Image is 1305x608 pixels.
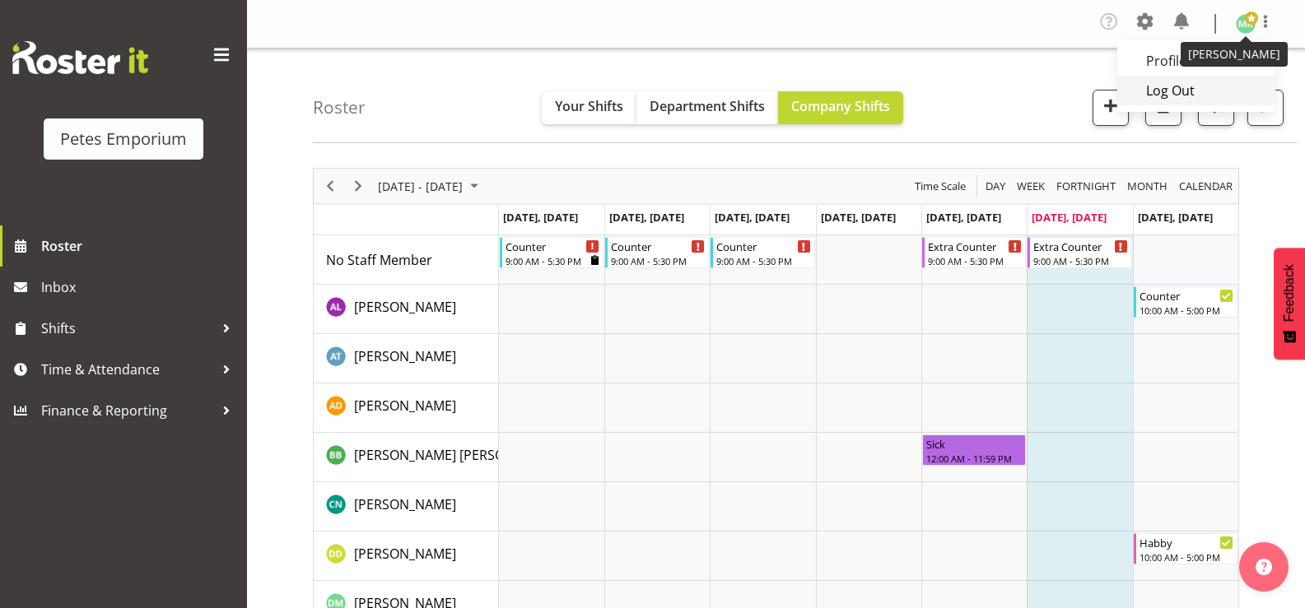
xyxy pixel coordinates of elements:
div: 9:00 AM - 5:30 PM [1033,254,1127,267]
span: [PERSON_NAME] [354,397,456,415]
span: Company Shifts [791,97,890,115]
span: [DATE] - [DATE] [376,176,464,197]
a: No Staff Member [326,250,432,270]
div: Sick [926,435,1022,452]
div: 9:00 AM - 5:30 PM [716,254,810,267]
span: Week [1015,176,1046,197]
span: [DATE], [DATE] [503,210,578,225]
div: Counter [506,238,599,254]
button: September 01 - 07, 2025 [375,176,486,197]
span: [DATE], [DATE] [715,210,790,225]
span: Time & Attendance [41,357,214,382]
div: No Staff Member"s event - Counter Begin From Monday, September 1, 2025 at 9:00:00 AM GMT+12:00 En... [500,237,604,268]
span: [DATE], [DATE] [1032,210,1107,225]
button: Add a new shift [1093,90,1129,126]
div: Petes Emporium [60,127,187,151]
span: calendar [1177,176,1234,197]
span: Inbox [41,275,239,299]
div: 10:00 AM - 5:00 PM [1140,304,1233,317]
td: No Staff Member resource [314,235,499,285]
div: Extra Counter [928,238,1022,254]
h4: Roster [313,98,366,117]
button: Timeline Month [1125,176,1171,197]
div: Counter [1140,287,1233,304]
button: Fortnight [1054,176,1119,197]
a: Profile [1117,46,1275,76]
span: Roster [41,234,239,258]
span: Finance & Reporting [41,398,214,423]
span: [DATE], [DATE] [609,210,684,225]
span: [PERSON_NAME] [354,298,456,316]
a: [PERSON_NAME] [354,346,456,366]
span: Department Shifts [650,97,765,115]
a: Log Out [1117,76,1275,105]
div: 10:00 AM - 5:00 PM [1140,550,1233,564]
span: [DATE], [DATE] [1138,210,1213,225]
a: [PERSON_NAME] [PERSON_NAME] [354,445,562,465]
div: Danielle Donselaar"s event - Habby Begin From Sunday, September 7, 2025 at 10:00:00 AM GMT+12:00 ... [1134,533,1237,564]
td: Alex-Micheal Taniwha resource [314,334,499,383]
span: [PERSON_NAME] [354,545,456,563]
span: [DATE], [DATE] [821,210,896,225]
div: Previous [316,169,344,203]
img: help-xxl-2.png [1256,559,1272,575]
button: Feedback - Show survey [1274,248,1305,360]
button: Timeline Week [1014,176,1048,197]
td: Beena Beena resource [314,433,499,482]
button: Next [347,176,370,197]
button: Previous [319,176,342,197]
div: 9:00 AM - 5:30 PM [928,254,1022,267]
td: Abigail Lane resource [314,285,499,334]
a: [PERSON_NAME] [354,544,456,564]
span: Fortnight [1055,176,1117,197]
a: [PERSON_NAME] [354,297,456,317]
span: Your Shifts [555,97,623,115]
div: Habby [1140,534,1233,550]
a: [PERSON_NAME] [354,396,456,415]
button: Time Scale [912,176,969,197]
div: 12:00 AM - 11:59 PM [926,452,1022,465]
div: No Staff Member"s event - Counter Begin From Tuesday, September 2, 2025 at 9:00:00 AM GMT+12:00 E... [605,237,709,268]
div: Counter [716,238,810,254]
div: Next [344,169,372,203]
span: [PERSON_NAME] [PERSON_NAME] [354,446,562,464]
span: Day [984,176,1007,197]
div: Abigail Lane"s event - Counter Begin From Sunday, September 7, 2025 at 10:00:00 AM GMT+12:00 Ends... [1134,286,1237,318]
button: Timeline Day [983,176,1009,197]
div: 9:00 AM - 5:30 PM [611,254,705,267]
span: [DATE], [DATE] [926,210,1001,225]
button: Your Shifts [542,91,636,124]
td: Christine Neville resource [314,482,499,531]
div: Extra Counter [1033,238,1127,254]
div: No Staff Member"s event - Extra Counter Begin From Friday, September 5, 2025 at 9:00:00 AM GMT+12... [922,237,1026,268]
button: Department Shifts [636,91,778,124]
button: Company Shifts [778,91,903,124]
a: [PERSON_NAME] [354,494,456,514]
img: Rosterit website logo [12,41,148,74]
span: Feedback [1282,264,1297,322]
td: Danielle Donselaar resource [314,531,499,581]
div: Counter [611,238,705,254]
td: Amelia Denz resource [314,383,499,433]
button: Month [1177,176,1236,197]
span: [PERSON_NAME] [354,347,456,365]
span: Month [1126,176,1169,197]
span: No Staff Member [326,251,432,269]
div: Beena Beena"s event - Sick Begin From Friday, September 5, 2025 at 12:00:00 AM GMT+12:00 Ends At ... [922,434,1026,466]
span: Shifts [41,316,214,341]
div: No Staff Member"s event - Counter Begin From Wednesday, September 3, 2025 at 9:00:00 AM GMT+12:00... [711,237,814,268]
img: melanie-richardson713.jpg [1236,14,1256,34]
div: 9:00 AM - 5:30 PM [506,254,599,267]
span: [PERSON_NAME] [354,495,456,513]
span: Time Scale [913,176,967,197]
div: No Staff Member"s event - Extra Counter Begin From Saturday, September 6, 2025 at 9:00:00 AM GMT+... [1028,237,1131,268]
